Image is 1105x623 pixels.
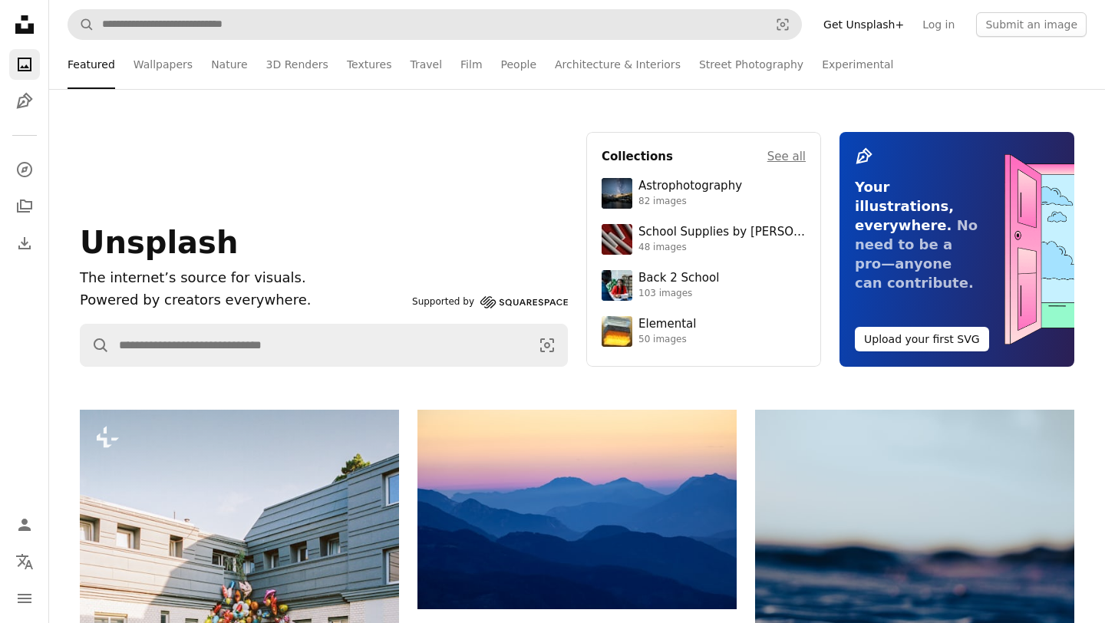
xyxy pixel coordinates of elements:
a: Travel [410,40,442,89]
a: Log in [913,12,964,37]
a: Back 2 School103 images [602,270,806,301]
a: Wallpapers [134,40,193,89]
div: 48 images [638,242,806,254]
a: 3D Renders [266,40,328,89]
a: Textures [347,40,392,89]
div: School Supplies by [PERSON_NAME] [638,225,806,240]
a: Architecture & Interiors [555,40,681,89]
h1: The internet’s source for visuals. [80,267,406,289]
div: Astrophotography [638,179,742,194]
div: 82 images [638,196,742,208]
a: Elemental50 images [602,316,806,347]
button: Language [9,546,40,577]
form: Find visuals sitewide [68,9,802,40]
a: Astrophotography82 images [602,178,806,209]
a: Collections [9,191,40,222]
button: Visual search [764,10,801,39]
span: Your illustrations, everywhere. [855,179,954,233]
button: Menu [9,583,40,614]
a: People [501,40,537,89]
div: 103 images [638,288,719,300]
div: Elemental [638,317,696,332]
a: Film [460,40,482,89]
a: Supported by [412,293,568,311]
div: 50 images [638,334,696,346]
div: Back 2 School [638,271,719,286]
a: Photos [9,49,40,80]
a: School Supplies by [PERSON_NAME]48 images [602,224,806,255]
img: premium_photo-1715107534993-67196b65cde7 [602,224,632,255]
a: Experimental [822,40,893,89]
a: Download History [9,228,40,259]
button: Upload your first SVG [855,327,989,351]
img: premium_photo-1683135218355-6d72011bf303 [602,270,632,301]
a: Home — Unsplash [9,9,40,43]
img: Layered blue mountains under a pastel sky [417,410,737,609]
img: photo-1538592487700-be96de73306f [602,178,632,209]
a: Nature [211,40,247,89]
p: Powered by creators everywhere. [80,289,406,311]
a: Explore [9,154,40,185]
span: Unsplash [80,225,238,260]
a: Get Unsplash+ [814,12,913,37]
button: Submit an image [976,12,1087,37]
button: Visual search [527,325,567,366]
button: Search Unsplash [81,325,110,366]
h4: Collections [602,147,673,166]
a: Illustrations [9,86,40,117]
a: Layered blue mountains under a pastel sky [417,502,737,516]
button: Search Unsplash [68,10,94,39]
a: Street Photography [699,40,803,89]
form: Find visuals sitewide [80,324,568,367]
a: See all [767,147,806,166]
img: premium_photo-1751985761161-8a269d884c29 [602,316,632,347]
a: Log in / Sign up [9,509,40,540]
